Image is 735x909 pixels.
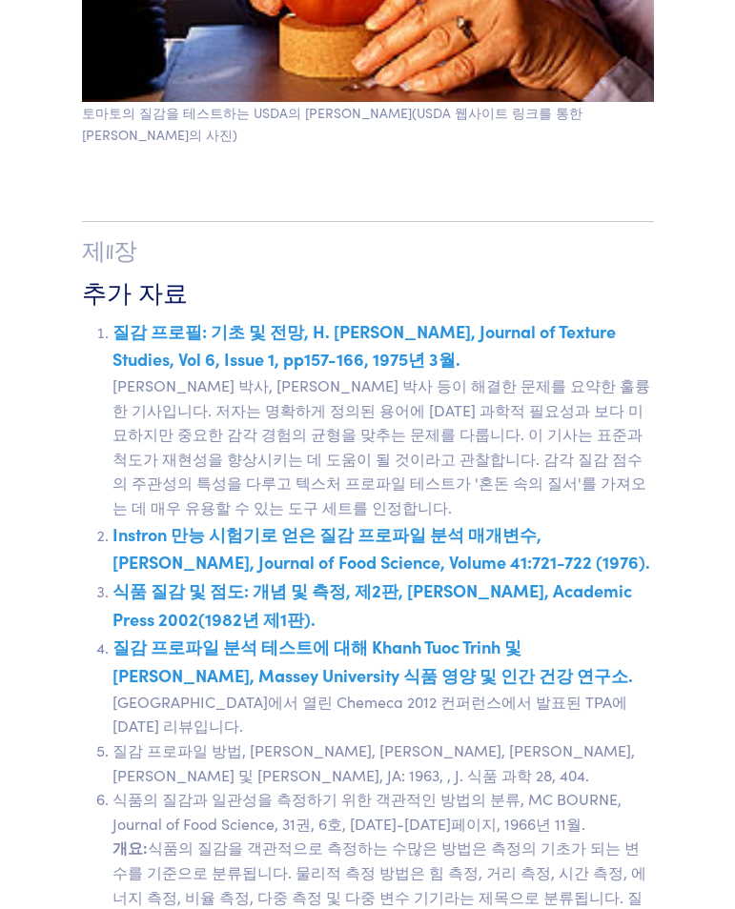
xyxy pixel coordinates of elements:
li: 질감 프로파일 방법, [PERSON_NAME], [PERSON_NAME], [PERSON_NAME], [PERSON_NAME] 및 [PERSON_NAME], JA: 1963,... [112,738,654,787]
li: [GEOGRAPHIC_DATA]에서 열린 Chemeca 2012 컨퍼런스에서 발표된 TPA에 [DATE] 리뷰입니다. [112,633,654,738]
p: 토마토의 질감을 테스트하는 USDA의 [PERSON_NAME](USDA 웹사이트 링크를 통한 [PERSON_NAME]의 사진) [82,102,654,145]
a: 질감 프로필: 기초 및 전망, H. [PERSON_NAME], Journal of Texture Studies, Vol 6, Issue 1, pp157-166, 1975년 3월. [112,319,616,372]
a: 질감 프로파일 분석 테스트에 대해 Khanh Tuoc Trinh 및 [PERSON_NAME], Massey University 식품 영양 및 인간 건강 연구소. [112,635,633,687]
h2: 제11장 [82,237,654,267]
a: 식품 질감 및 점도: 개념 및 측정, 제2판, [PERSON_NAME], Academic Press 2002(1982년 제1판). [112,578,632,631]
h3: 추가 자료 [82,274,654,309]
a: Instron 만능 시험기로 얻은 질감 프로파일 분석 매개변수, [PERSON_NAME], Journal of Food Science, Volume 41:721-722 (19... [112,522,650,575]
li: [PERSON_NAME] 박사, [PERSON_NAME] 박사 등이 해결한 문제를 요약한 훌륭한 기사입니다. 저자는 명확하게 정의된 용어에 [DATE] 과학적 필요성과 보다 ... [112,317,654,520]
span: 개요: [112,837,148,858]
